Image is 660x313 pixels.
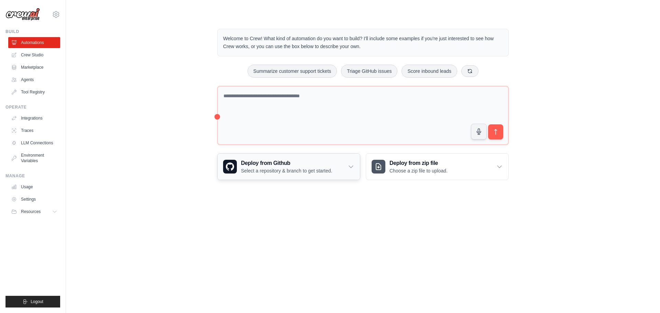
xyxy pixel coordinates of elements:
[223,35,503,51] p: Welcome to Crew! What kind of automation do you want to build? I'll include some examples if you'...
[5,296,60,308] button: Logout
[389,159,448,167] h3: Deploy from zip file
[8,125,60,136] a: Traces
[8,113,60,124] a: Integrations
[8,74,60,85] a: Agents
[626,280,660,313] iframe: Chat Widget
[8,194,60,205] a: Settings
[8,37,60,48] a: Automations
[5,29,60,34] div: Build
[8,137,60,148] a: LLM Connections
[341,65,397,78] button: Triage GitHub issues
[8,150,60,166] a: Environment Variables
[8,181,60,192] a: Usage
[247,65,337,78] button: Summarize customer support tickets
[5,104,60,110] div: Operate
[8,206,60,217] button: Resources
[8,62,60,73] a: Marketplace
[401,65,457,78] button: Score inbound leads
[241,159,332,167] h3: Deploy from Github
[5,173,60,179] div: Manage
[5,8,40,21] img: Logo
[8,49,60,60] a: Crew Studio
[241,167,332,174] p: Select a repository & branch to get started.
[21,209,41,214] span: Resources
[626,280,660,313] div: Widget de chat
[8,87,60,98] a: Tool Registry
[389,167,448,174] p: Choose a zip file to upload.
[31,299,43,304] span: Logout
